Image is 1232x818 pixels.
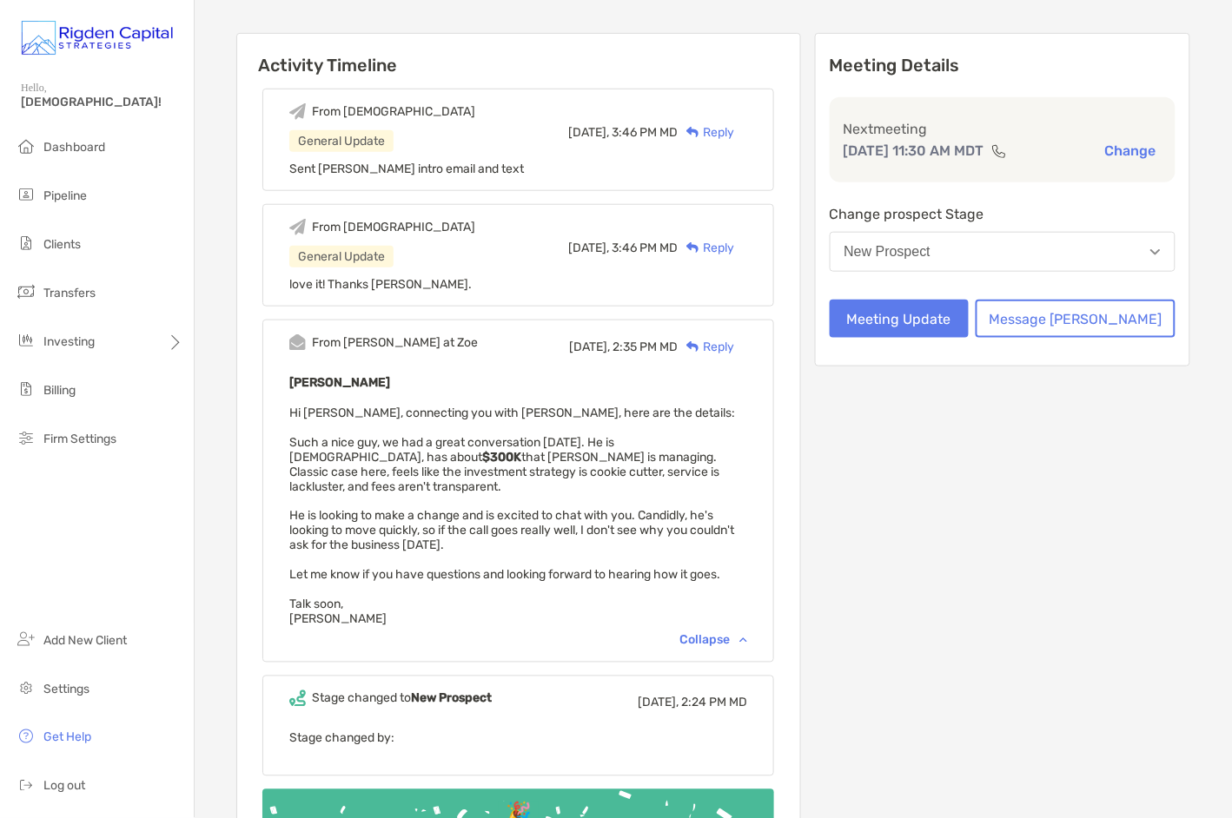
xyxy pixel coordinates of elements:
[43,237,81,252] span: Clients
[830,203,1176,225] p: Change prospect Stage
[568,241,609,255] span: [DATE],
[16,135,36,156] img: dashboard icon
[679,633,747,648] div: Collapse
[612,241,678,255] span: 3:46 PM MD
[678,239,734,257] div: Reply
[613,340,678,354] span: 2:35 PM MD
[16,629,36,650] img: add_new_client icon
[1100,142,1162,160] button: Change
[312,104,475,119] div: From [DEMOGRAPHIC_DATA]
[43,383,76,398] span: Billing
[686,341,699,353] img: Reply icon
[844,140,984,162] p: [DATE] 11:30 AM MDT
[739,637,747,643] img: Chevron icon
[237,34,800,76] h6: Activity Timeline
[312,335,478,350] div: From [PERSON_NAME] at Zoe
[289,103,306,120] img: Event icon
[411,691,492,706] b: New Prospect
[43,779,85,794] span: Log out
[289,130,394,152] div: General Update
[686,127,699,138] img: Reply icon
[43,682,89,696] span: Settings
[21,7,173,69] img: Zoe Logo
[991,144,1007,158] img: communication type
[678,338,734,356] div: Reply
[289,406,735,627] span: Hi [PERSON_NAME], connecting you with [PERSON_NAME], here are the details: Such a nice guy, we ha...
[612,125,678,140] span: 3:46 PM MD
[43,334,95,349] span: Investing
[16,677,36,698] img: settings icon
[845,244,931,260] div: New Prospect
[43,188,87,203] span: Pipeline
[43,432,116,446] span: Firm Settings
[16,281,36,302] img: transfers icon
[830,300,970,338] button: Meeting Update
[686,242,699,254] img: Reply icon
[289,334,306,351] img: Event icon
[21,95,183,109] span: [DEMOGRAPHIC_DATA]!
[681,696,747,710] span: 2:24 PM MD
[289,277,472,292] span: love it! Thanks [PERSON_NAME].
[16,726,36,747] img: get-help icon
[43,730,91,745] span: Get Help
[678,123,734,142] div: Reply
[312,220,475,234] div: From [DEMOGRAPHIC_DATA]
[289,162,524,176] span: Sent [PERSON_NAME] intro email and text
[830,232,1176,272] button: New Prospect
[844,118,1162,140] p: Next meeting
[289,246,394,267] div: General Update
[312,691,492,706] div: Stage changed to
[976,300,1176,338] button: Message [PERSON_NAME]
[43,286,96,300] span: Transfers
[568,125,609,140] span: [DATE],
[289,375,390,390] b: [PERSON_NAME]
[16,775,36,795] img: logout icon
[43,140,105,155] span: Dashboard
[289,219,306,235] img: Event icon
[16,184,36,205] img: pipeline icon
[830,55,1176,76] p: Meeting Details
[16,330,36,351] img: investing icon
[16,427,36,448] img: firm-settings icon
[16,233,36,254] img: clients icon
[43,633,127,648] span: Add New Client
[569,340,610,354] span: [DATE],
[638,696,679,710] span: [DATE],
[482,450,521,465] strong: $300K
[289,690,306,707] img: Event icon
[1150,249,1161,255] img: Open dropdown arrow
[289,728,747,749] p: Stage changed by:
[16,379,36,399] img: billing icon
